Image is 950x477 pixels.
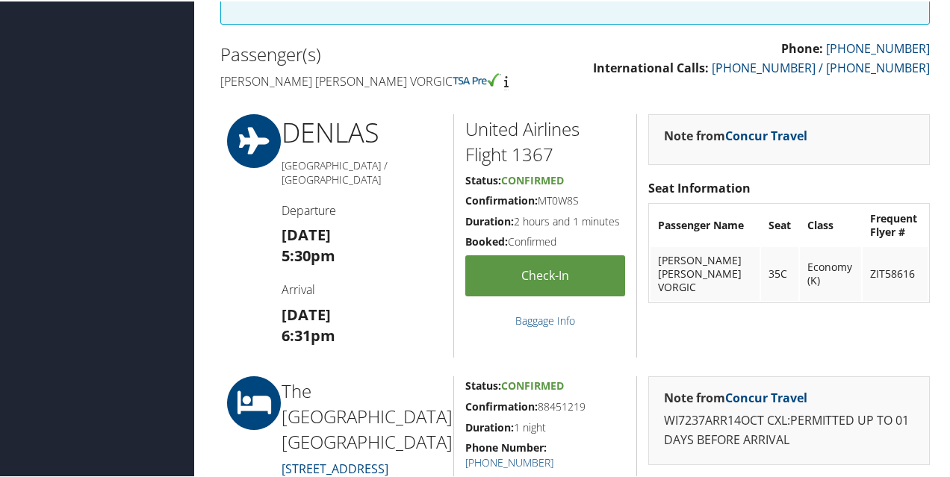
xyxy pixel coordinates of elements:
[465,454,553,468] a: [PHONE_NUMBER]
[515,312,575,326] a: Baggage Info
[282,201,442,217] h4: Departure
[465,233,625,248] h5: Confirmed
[465,192,625,207] h5: MT0W8S
[282,223,331,243] strong: [DATE]
[282,377,442,452] h2: The [GEOGRAPHIC_DATA] [GEOGRAPHIC_DATA]
[453,72,501,85] img: tsa-precheck.png
[501,172,564,186] span: Confirmed
[800,246,861,299] td: Economy (K)
[761,204,798,244] th: Seat
[800,204,861,244] th: Class
[781,39,823,55] strong: Phone:
[664,126,807,143] strong: Note from
[725,388,807,405] a: Concur Travel
[664,410,914,448] p: WI7237ARR14OCT CXL:PERMITTED UP TO 01 DAYS BEFORE ARRIVAL
[465,439,547,453] strong: Phone Number:
[465,377,501,391] strong: Status:
[465,398,625,413] h5: 88451219
[465,254,625,295] a: Check-in
[282,244,335,264] strong: 5:30pm
[282,280,442,296] h4: Arrival
[465,115,625,165] h2: United Airlines Flight 1367
[651,246,760,299] td: [PERSON_NAME] [PERSON_NAME] VORGIC
[465,398,538,412] strong: Confirmation:
[465,213,625,228] h5: 2 hours and 1 minutes
[220,40,564,66] h2: Passenger(s)
[220,72,564,88] h4: [PERSON_NAME] [PERSON_NAME] Vorgic
[761,246,798,299] td: 35C
[282,324,335,344] strong: 6:31pm
[664,388,807,405] strong: Note from
[725,126,807,143] a: Concur Travel
[863,204,928,244] th: Frequent Flyer #
[465,419,514,433] strong: Duration:
[826,39,930,55] a: [PHONE_NUMBER]
[282,303,331,323] strong: [DATE]
[465,213,514,227] strong: Duration:
[651,204,760,244] th: Passenger Name
[282,157,442,186] h5: [GEOGRAPHIC_DATA] / [GEOGRAPHIC_DATA]
[863,246,928,299] td: ZIT58616
[648,178,751,195] strong: Seat Information
[465,172,501,186] strong: Status:
[465,233,508,247] strong: Booked:
[282,113,442,150] h1: DEN LAS
[712,58,930,75] a: [PHONE_NUMBER] / [PHONE_NUMBER]
[465,419,625,434] h5: 1 night
[501,377,564,391] span: Confirmed
[593,58,709,75] strong: International Calls:
[465,192,538,206] strong: Confirmation:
